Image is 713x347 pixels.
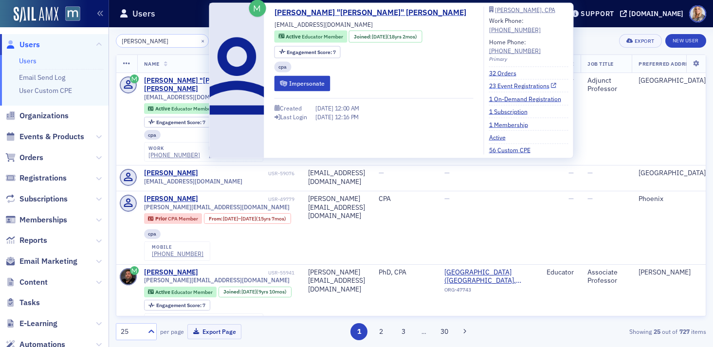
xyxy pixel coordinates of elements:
span: [DATE] [315,113,335,121]
span: — [444,194,450,203]
a: Active [489,132,513,141]
span: — [379,168,384,177]
span: Educator Member [171,105,213,112]
a: Users [19,56,37,65]
div: Active: Active: Educator Member [274,31,347,43]
span: [EMAIL_ADDRESS][DOMAIN_NAME] [144,93,242,101]
span: … [417,327,431,336]
span: Memberships [19,215,67,225]
div: [GEOGRAPHIC_DATA] [639,169,709,178]
a: [PHONE_NUMBER] [489,25,541,34]
a: [PERSON_NAME] "[PERSON_NAME]" [PERSON_NAME] [144,76,267,93]
div: Primary [489,55,568,63]
strong: 727 [677,327,691,336]
div: Phoenix [639,195,709,203]
a: Active Educator Member [278,33,343,40]
span: [DATE] [241,288,256,295]
div: Joined: 2015-10-26 00:00:00 [219,287,292,297]
a: Organizations [5,110,69,121]
span: From : [209,216,223,222]
div: Prior: Prior: CPA Member [144,213,202,224]
div: PhD, CPA [379,268,431,277]
span: E-Learning [19,318,57,329]
div: Last Login [280,114,307,120]
div: (9yrs 10mos) [241,289,287,295]
span: CPA Member [168,215,198,222]
a: Email Send Log [19,73,65,82]
a: Orders [5,152,43,163]
span: Engagement Score : [287,48,333,55]
a: [PERSON_NAME] [144,195,198,203]
a: [PERSON_NAME], CPA [489,7,568,13]
img: SailAMX [14,7,58,22]
a: 1 On-Demand Registration [489,94,568,103]
button: Export Page [187,324,241,339]
span: Registrations [19,173,67,183]
a: Email Marketing [5,256,77,267]
div: Showing out of items [516,327,706,336]
span: [EMAIL_ADDRESS][DOMAIN_NAME] [144,178,242,185]
button: [DOMAIN_NAME] [620,10,687,17]
div: Export [635,38,655,44]
span: 12:16 PM [335,113,359,121]
span: Reports [19,235,47,246]
a: 23 Event Registrations [489,81,557,90]
a: Active Educator Member [148,289,212,295]
div: cpa [144,229,161,239]
div: Home Phone: [489,37,541,55]
a: [GEOGRAPHIC_DATA] ([GEOGRAPHIC_DATA], [GEOGRAPHIC_DATA]) [444,268,533,285]
div: [PERSON_NAME][EMAIL_ADDRESS][DOMAIN_NAME] [308,268,365,294]
div: Work Phone: [489,16,541,34]
button: 30 [436,323,453,340]
button: 1 [350,323,367,340]
a: Prior CPA Member [148,216,198,222]
span: Email Marketing [19,256,77,267]
div: Active: Active: Educator Member [144,103,217,114]
span: Active [155,105,171,112]
span: Orders [19,152,43,163]
a: Active Educator Member [148,106,212,112]
span: Users [19,39,40,50]
div: 7 [156,120,205,125]
label: per page [160,327,184,336]
div: Engagement Score: 7 [144,300,210,310]
span: Content [19,277,48,288]
a: Tasks [5,297,40,308]
a: 1 Membership [489,120,535,128]
span: — [444,168,450,177]
span: Engagement Score : [156,119,202,126]
a: [PERSON_NAME] [144,169,198,178]
div: Engagement Score: 7 [144,117,210,128]
div: work [148,146,200,151]
a: 32 Orders [489,69,524,77]
div: USR-59076 [200,170,294,177]
img: SailAMX [65,6,80,21]
span: [DATE] [223,215,238,222]
span: [PERSON_NAME][EMAIL_ADDRESS][DOMAIN_NAME] [144,203,290,211]
div: mobile [152,244,203,250]
span: [DATE] [315,104,335,112]
div: From: 2008-09-10 00:00:00 [204,213,291,224]
a: [PERSON_NAME] [144,268,198,277]
input: Search… [116,34,209,48]
a: [PHONE_NUMBER] [152,250,203,257]
button: Impersonate [274,76,330,91]
div: cpa [144,130,161,140]
div: (18yrs 2mos) [372,33,417,40]
span: Preferred Address City [639,60,709,67]
div: Associate Professor [587,268,625,285]
a: Users [5,39,40,50]
span: Events & Products [19,131,84,142]
span: [EMAIL_ADDRESS][DOMAIN_NAME] [274,20,373,29]
div: USR-55941 [200,270,294,276]
div: – (15yrs 7mos) [223,216,286,222]
button: 3 [395,323,412,340]
div: [DOMAIN_NAME] [629,9,683,18]
div: [EMAIL_ADDRESS][DOMAIN_NAME] [308,169,365,186]
div: Active: Active: Educator Member [144,287,217,297]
